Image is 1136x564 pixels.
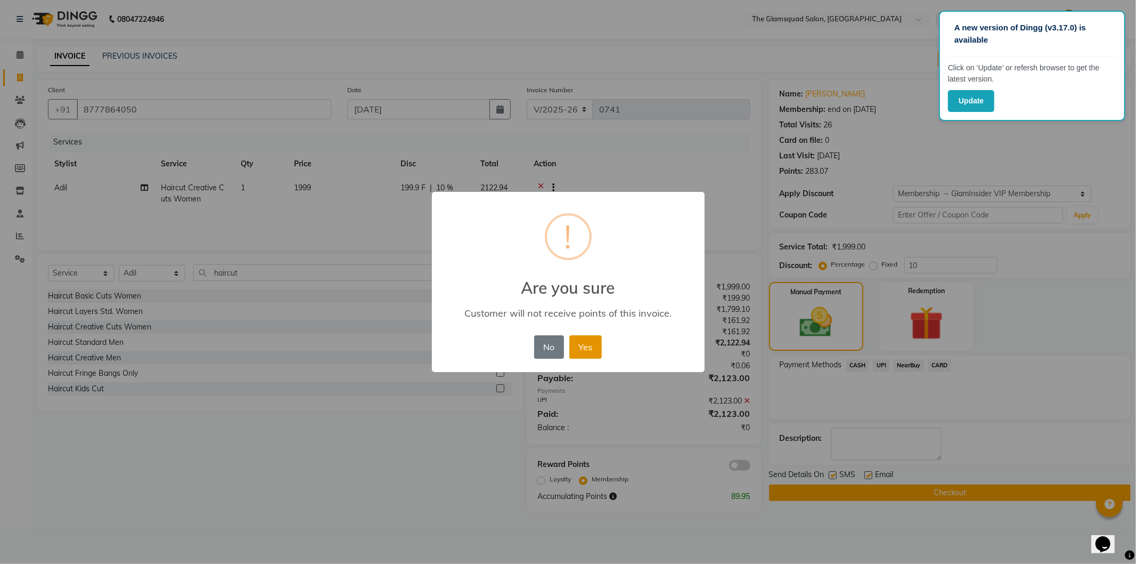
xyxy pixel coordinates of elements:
[948,90,994,112] button: Update
[569,335,602,359] button: Yes
[565,215,572,258] div: !
[948,62,1116,85] p: Click on ‘Update’ or refersh browser to get the latest version.
[534,335,564,359] button: No
[1091,521,1125,553] iframe: chat widget
[954,22,1110,46] p: A new version of Dingg (v3.17.0) is available
[447,307,689,319] div: Customer will not receive points of this invoice.
[432,265,705,297] h2: Are you sure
